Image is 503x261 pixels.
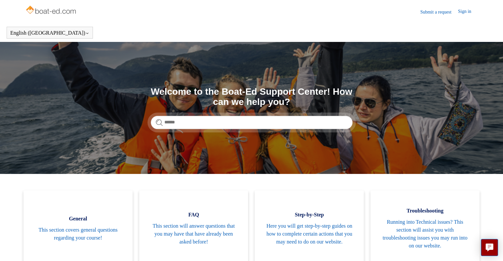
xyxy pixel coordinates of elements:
[458,8,478,16] a: Sign in
[265,222,354,246] span: Here you will get step-by-step guides on how to complete certain actions that you may need to do ...
[25,4,78,17] img: Boat-Ed Help Center home page
[380,218,470,250] span: Running into Technical issues? This section will assist you with troubleshooting issues you may r...
[33,226,123,242] span: This section covers general questions regarding your course!
[151,116,353,129] input: Search
[151,87,353,107] h1: Welcome to the Boat-Ed Support Center! How can we help you?
[33,215,123,223] span: General
[380,207,470,215] span: Troubleshooting
[149,222,238,246] span: This section will answer questions that you may have that have already been asked before!
[149,211,238,219] span: FAQ
[10,30,89,36] button: English ([GEOGRAPHIC_DATA])
[265,211,354,219] span: Step-by-Step
[481,239,498,256] button: Live chat
[420,9,458,16] a: Submit a request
